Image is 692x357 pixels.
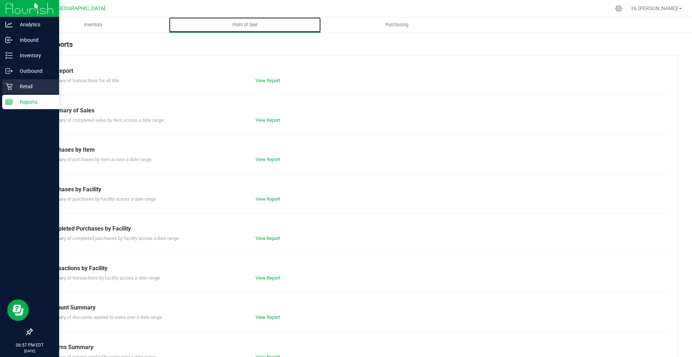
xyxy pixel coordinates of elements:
div: Completed Purchases by Facility [46,224,663,233]
p: Retail [13,82,56,91]
a: Inventory [17,17,169,32]
span: Point of Sale [223,22,267,28]
span: Summary of purchases by facility across a date range [46,196,156,202]
inline-svg: Retail [5,83,13,90]
div: Purchases by Item [46,146,663,154]
p: Outbound [13,67,56,75]
span: Inventory [74,22,112,28]
span: Summary of discounts applied to sales over a date range [46,314,162,320]
span: Summary of transactions for all tills [46,78,119,83]
a: View Report [256,275,280,281]
a: Purchasing [321,17,473,32]
a: View Report [256,117,280,123]
div: Returns Summary [46,343,663,352]
a: View Report [256,196,280,202]
div: Summary of Sales [46,106,663,115]
span: Summary of purchases by item across a date range [46,157,151,162]
div: Purchases by Facility [46,185,663,194]
span: GA2 - [GEOGRAPHIC_DATA] [42,5,105,12]
span: Purchasing [376,22,418,28]
span: Summary of completed sales by item across a date range [46,117,164,123]
a: Point of Sale [169,17,321,32]
div: Discount Summary [46,303,663,312]
p: Inventory [13,51,56,60]
inline-svg: Inventory [5,52,13,59]
div: Till Report [46,67,663,75]
inline-svg: Reports [5,98,13,106]
div: POS Reports [32,39,678,55]
p: Analytics [13,20,56,29]
div: Transactions by Facility [46,264,663,273]
span: Summary of transactions by facility across a date range [46,275,160,281]
p: Inbound [13,36,56,44]
p: Reports [13,98,56,106]
inline-svg: Analytics [5,21,13,28]
p: [DATE] [3,348,56,354]
iframe: Resource center [7,299,29,321]
a: View Report [256,78,280,83]
a: View Report [256,236,280,241]
span: Hi, [PERSON_NAME]! [631,5,678,11]
a: View Report [256,314,280,320]
inline-svg: Outbound [5,67,13,75]
span: Summary of completed purchases by facility across a date range [46,236,179,241]
inline-svg: Inbound [5,36,13,44]
div: Manage settings [614,5,623,12]
a: View Report [256,157,280,162]
p: 06:57 PM EDT [3,342,56,348]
